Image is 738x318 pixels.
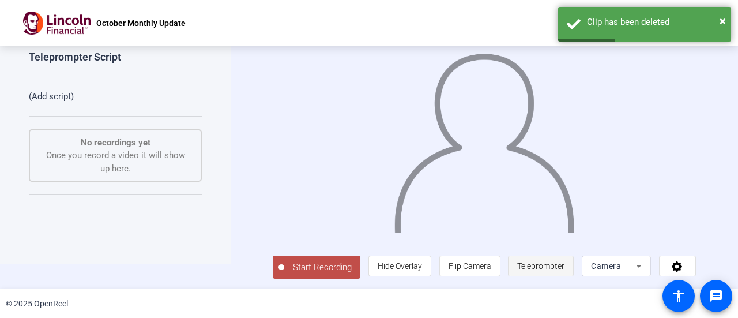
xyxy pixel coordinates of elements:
[368,256,431,276] button: Hide Overlay
[42,136,189,149] p: No recordings yet
[720,14,726,28] span: ×
[517,261,564,271] span: Teleprompter
[587,16,722,29] div: Clip has been deleted
[29,90,202,103] p: (Add script)
[96,16,186,30] p: October Monthly Update
[6,298,68,310] div: © 2025 OpenReel
[29,50,121,64] div: Teleprompter Script
[439,256,500,276] button: Flip Camera
[273,256,360,279] button: Start Recording
[378,261,422,271] span: Hide Overlay
[393,43,575,233] img: overlay
[709,289,723,303] mat-icon: message
[284,261,360,274] span: Start Recording
[29,208,202,222] div: Tips:
[591,261,621,271] span: Camera
[23,12,91,35] img: OpenReel logo
[449,261,491,271] span: Flip Camera
[672,289,686,303] mat-icon: accessibility
[508,256,574,276] button: Teleprompter
[720,12,726,29] button: Close
[42,136,189,175] div: Once you record a video it will show up here.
